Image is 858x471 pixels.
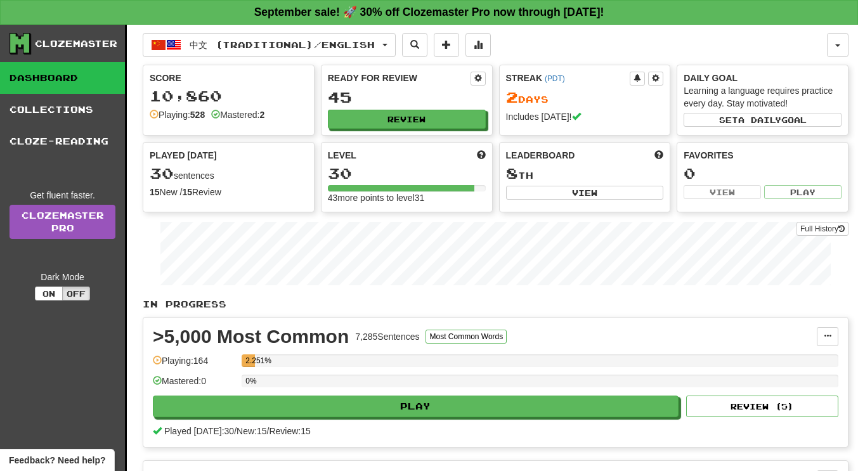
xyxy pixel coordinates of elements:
[153,375,235,396] div: Mastered: 0
[506,88,518,106] span: 2
[506,186,664,200] button: View
[764,185,842,199] button: Play
[153,354,235,375] div: Playing: 164
[328,149,356,162] span: Level
[328,110,486,129] button: Review
[684,149,842,162] div: Favorites
[506,165,664,182] div: th
[506,164,518,182] span: 8
[190,110,205,120] strong: 528
[738,115,781,124] span: a daily
[143,298,848,311] p: In Progress
[153,327,349,346] div: >5,000 Most Common
[684,72,842,84] div: Daily Goal
[796,222,848,236] button: Full History
[35,287,63,300] button: On
[150,187,160,197] strong: 15
[143,33,396,57] button: 中文 (Traditional)/English
[506,149,575,162] span: Leaderboard
[684,185,761,199] button: View
[35,37,117,50] div: Clozemaster
[684,113,842,127] button: Seta dailygoal
[234,426,237,436] span: /
[426,330,507,344] button: Most Common Words
[355,330,419,343] div: 7,285 Sentences
[164,426,234,436] span: Played [DATE]: 30
[182,187,192,197] strong: 15
[686,396,838,417] button: Review (5)
[211,108,264,121] div: Mastered:
[684,165,842,181] div: 0
[328,72,471,84] div: Ready for Review
[150,72,308,84] div: Score
[190,39,375,50] span: 中文 (Traditional) / English
[434,33,459,57] button: Add sentence to collection
[150,186,308,198] div: New / Review
[506,89,664,106] div: Day s
[477,149,486,162] span: Score more points to level up
[150,149,217,162] span: Played [DATE]
[254,6,604,18] strong: September sale! 🚀 30% off Clozemaster Pro now through [DATE]!
[506,110,664,123] div: Includes [DATE]!
[465,33,491,57] button: More stats
[654,149,663,162] span: This week in points, UTC
[10,189,115,202] div: Get fluent faster.
[545,74,565,83] a: (PDT)
[328,191,486,204] div: 43 more points to level 31
[245,354,255,367] div: 2.251%
[267,426,270,436] span: /
[62,287,90,300] button: Off
[150,165,308,182] div: sentences
[328,165,486,181] div: 30
[506,72,630,84] div: Streak
[328,89,486,105] div: 45
[237,426,266,436] span: New: 15
[9,454,105,467] span: Open feedback widget
[153,396,679,417] button: Play
[402,33,427,57] button: Search sentences
[150,88,308,104] div: 10,860
[269,426,310,436] span: Review: 15
[259,110,264,120] strong: 2
[10,271,115,283] div: Dark Mode
[10,205,115,239] a: ClozemasterPro
[684,84,842,110] div: Learning a language requires practice every day. Stay motivated!
[150,164,174,182] span: 30
[150,108,205,121] div: Playing:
